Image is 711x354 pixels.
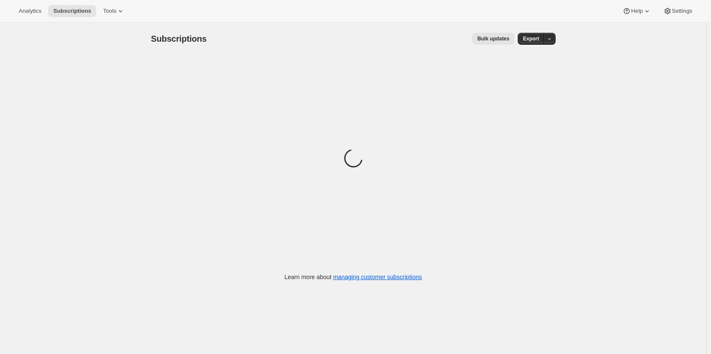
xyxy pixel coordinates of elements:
[48,5,96,17] button: Subscriptions
[14,5,46,17] button: Analytics
[523,35,539,42] span: Export
[284,273,422,281] p: Learn more about
[98,5,130,17] button: Tools
[151,34,207,43] span: Subscriptions
[103,8,116,14] span: Tools
[333,274,422,280] a: managing customer subscriptions
[19,8,41,14] span: Analytics
[672,8,692,14] span: Settings
[518,33,544,45] button: Export
[472,33,514,45] button: Bulk updates
[477,35,509,42] span: Bulk updates
[617,5,656,17] button: Help
[53,8,91,14] span: Subscriptions
[658,5,697,17] button: Settings
[631,8,642,14] span: Help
